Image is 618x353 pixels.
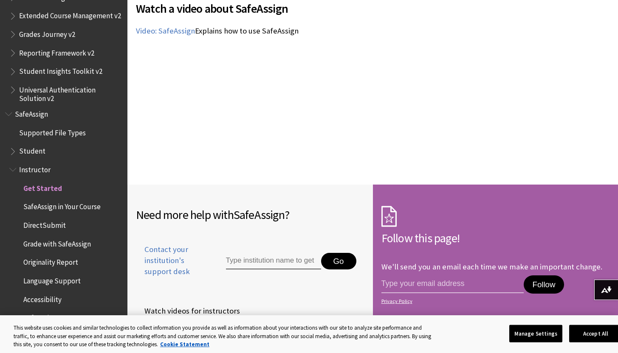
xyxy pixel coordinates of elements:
span: Grade with SafeAssign [23,237,91,248]
h2: Follow this page! [381,229,610,247]
span: SafeAssign in Your Course [23,200,101,211]
a: More information about your privacy, opens in a new tab [160,341,209,348]
input: Type institution name to get support [226,253,321,270]
span: Contact your institution's support desk [136,244,206,277]
div: This website uses cookies and similar technologies to collect information you provide as well as ... [14,324,433,349]
span: SafeAssign [15,107,48,118]
span: DirectSubmit [23,218,66,230]
span: Extended Course Management v2 [19,9,121,20]
span: Grades Journey v2 [19,27,75,39]
span: Language Support [23,274,81,285]
button: Go [321,253,356,270]
span: Instructor [19,162,51,174]
a: Privacy Policy [381,298,607,304]
button: Manage Settings [509,325,562,342]
nav: Book outline for Blackboard SafeAssign [5,107,122,344]
span: Reporting Framework v2 [19,46,94,57]
span: Watch videos for instructors [136,305,240,317]
span: Supported File Types [19,126,86,137]
a: Contact your institution's support desk [136,244,206,288]
span: Accessibility [23,292,62,304]
a: Watch videos for instructors [136,305,242,317]
span: SafeAssign [234,207,285,222]
p: We'll send you an email each time we make an important change. [381,262,602,272]
button: Follow [524,275,564,294]
input: email address [381,275,524,293]
h2: Need more help with ? [136,206,364,224]
img: Subscription Icon [381,206,397,227]
a: Video: SafeAssign [136,26,195,36]
span: Get Started [23,181,62,193]
span: SafeAssign FAQs [23,311,73,322]
span: Student Insights Toolkit v2 [19,64,102,76]
span: Originality Report [23,255,78,267]
span: Universal Authentication Solution v2 [19,83,121,103]
p: Explains how to use SafeAssign [136,25,484,36]
span: Student [19,144,45,156]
